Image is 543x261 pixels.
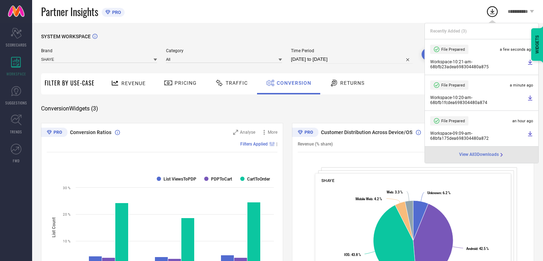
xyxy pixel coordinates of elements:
[430,29,467,34] span: Recently Added ( 3 )
[344,253,350,257] tspan: IOS
[500,47,533,52] span: a few seconds ago
[427,191,441,195] tspan: Unknown
[175,80,197,86] span: Pricing
[5,100,27,105] span: SUGGESTIONS
[466,247,489,251] text: : 42.5 %
[321,129,412,135] span: Customer Distribution Across Device/OS
[6,71,26,77] span: WORKSPACE
[486,5,499,18] div: Open download list
[387,190,393,194] tspan: Web
[291,48,413,53] span: Time Period
[298,142,333,147] span: Revenue (% share)
[430,131,526,141] span: Workspace - 09:09-am - 68bfa175dea698304480a872
[233,130,238,135] svg: Zoom
[356,197,372,201] tspan: Mobile Web
[164,177,196,182] text: List ViewsToPDP
[51,217,56,237] tspan: List Count
[63,239,70,243] text: 10 %
[387,190,403,194] text: : 3.3 %
[41,48,157,53] span: Brand
[41,128,67,138] div: Premium
[321,178,335,183] span: SHAYE
[422,48,460,60] button: Search
[110,10,121,15] span: PRO
[459,152,499,158] span: View All 3 Downloads
[291,55,413,64] input: Select time period
[63,212,70,216] text: 20 %
[459,152,504,158] a: View All3Downloads
[63,186,70,190] text: 30 %
[121,80,146,86] span: Revenue
[441,119,465,123] span: File Prepared
[427,191,451,195] text: : 6.2 %
[166,48,282,53] span: Category
[41,4,98,19] span: Partner Insights
[41,34,91,39] span: SYSTEM WORKSPACE
[247,177,270,182] text: CartToOrder
[292,128,318,138] div: Premium
[527,59,533,69] a: Download
[441,83,465,88] span: File Prepared
[268,130,277,135] span: More
[276,142,277,147] span: |
[527,95,533,105] a: Download
[240,142,268,147] span: Filters Applied
[430,59,526,69] span: Workspace - 10:21-am - 68bfb23adea698304480a875
[45,79,95,87] span: Filter By Use-Case
[13,158,20,163] span: FWD
[277,80,311,86] span: Conversion
[41,105,98,112] span: Conversion Widgets ( 3 )
[344,253,361,257] text: : 43.8 %
[466,247,477,251] tspan: Android
[430,95,526,105] span: Workspace - 10:20-am - 68bfb1fcdea698304480a874
[356,197,382,201] text: : 4.2 %
[512,119,533,123] span: an hour ago
[6,42,27,48] span: SCORECARDS
[340,80,364,86] span: Returns
[240,130,255,135] span: Analyse
[70,129,111,135] span: Conversion Ratios
[226,80,248,86] span: Traffic
[10,129,22,134] span: TRENDS
[211,177,232,182] text: PDPToCart
[510,83,533,88] span: a minute ago
[441,47,465,52] span: File Prepared
[527,131,533,141] a: Download
[459,152,504,158] div: Open download page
